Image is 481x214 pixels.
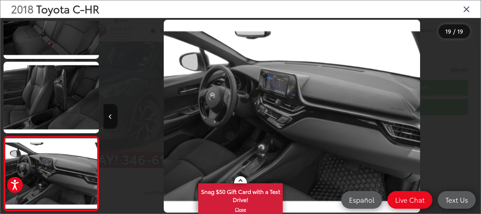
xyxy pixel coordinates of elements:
a: Live Chat [387,191,432,209]
span: / [452,29,456,34]
a: Español [341,191,382,209]
img: 2018 Toyota C-HR XLE [4,138,98,209]
span: Live Chat [392,195,428,204]
a: Text Us [438,191,476,209]
span: 19 [445,27,451,35]
img: 2018 Toyota C-HR XLE [164,20,420,212]
span: Snag $50 Gift Card with a Test Drive! [199,184,282,206]
span: Español [345,195,378,204]
div: 2018 Toyota C-HR XLE 18 [103,20,480,212]
img: 2018 Toyota C-HR XLE [2,61,100,134]
span: Toyota C-HR [36,1,99,16]
span: 19 [457,27,463,35]
i: Close gallery [463,4,470,13]
button: Previous image [104,104,118,129]
span: 2018 [11,1,33,16]
span: Text Us [442,195,471,204]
